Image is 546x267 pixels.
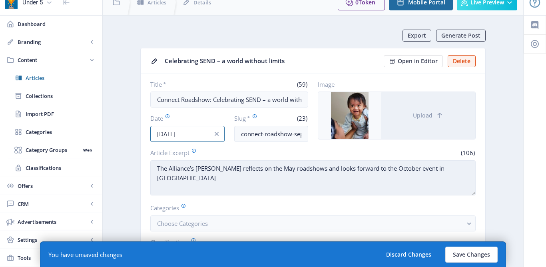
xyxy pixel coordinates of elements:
[296,114,308,122] span: (23)
[209,126,225,142] button: info
[398,58,438,64] span: Open in Editor
[403,30,431,42] button: Export
[150,80,226,88] label: Title
[150,126,225,142] input: Publishing Date
[150,92,308,108] input: Type Article Title ...
[460,149,476,157] span: (106)
[26,164,94,172] span: Classifications
[165,55,379,67] div: Celebrating SEND – a world without limits
[381,92,475,139] button: Upload
[296,80,308,88] span: (59)
[8,159,94,177] a: Classifications
[448,55,476,67] button: Delete
[26,128,94,136] span: Categories
[157,219,208,227] span: Choose Categories
[18,56,88,64] span: Content
[436,30,486,42] button: Generate Post
[18,218,88,226] span: Advertisements
[26,146,80,154] span: Category Groups
[318,80,469,88] label: Image
[26,110,94,118] span: Import PDF
[26,92,94,100] span: Collections
[18,20,96,28] span: Dashboard
[18,236,88,244] span: Settings
[18,254,88,262] span: Tools
[80,146,94,154] nb-badge: Web
[384,55,443,67] button: Open in Editor
[150,215,476,231] button: Choose Categories
[18,38,88,46] span: Branding
[413,112,432,119] span: Upload
[8,105,94,123] a: Import PDF
[8,141,94,159] a: Category GroupsWeb
[441,32,480,39] span: Generate Post
[18,182,88,190] span: Offers
[8,87,94,105] a: Collections
[150,238,469,247] label: Classifications
[8,123,94,141] a: Categories
[150,148,310,157] label: Article Excerpt
[408,32,426,39] span: Export
[150,203,469,212] label: Categories
[26,74,94,82] span: Articles
[445,247,498,263] button: Save Changes
[234,126,309,142] input: this-is-how-a-slug-looks-like
[150,114,218,123] label: Date
[234,114,268,123] label: Slug
[48,251,122,259] div: You have unsaved changes
[8,69,94,87] a: Articles
[379,247,439,263] button: Discard Changes
[213,130,221,138] nb-icon: info
[18,200,88,208] span: CRM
